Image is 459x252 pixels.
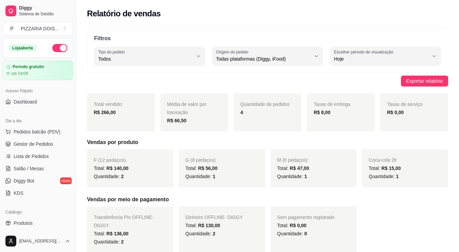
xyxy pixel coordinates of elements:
[98,56,193,62] span: Todos
[186,215,243,220] span: Dinheiro OFFLINE - DIGGY
[19,11,70,17] span: Sistema de Gestão
[382,166,401,171] span: R$ 15,00
[198,223,220,228] span: R$ 130,00
[290,223,306,228] span: R$ 0,00
[334,49,395,55] label: Escolher período de visualização
[167,101,207,115] span: Média de valor por transação
[314,110,330,115] strong: R$ 8,00
[52,44,67,52] button: Alterar Status
[19,238,62,244] span: [EMAIL_ADDRESS][DOMAIN_NAME]
[94,34,441,43] p: Filtros
[277,174,307,179] span: Quantidade:
[167,118,187,123] strong: R$ 66,50
[3,175,73,186] a: Diggy Botnovo
[19,5,70,11] span: Diggy
[330,47,441,66] button: Escolher período de visualizaçãoHoje
[21,25,59,32] div: PIZZARIA DOIS ...
[94,157,126,163] span: F (12 pedaços)
[186,166,217,171] span: Total:
[14,153,49,160] span: Lista de Pedidos
[277,231,307,236] span: Quantidade:
[3,126,73,137] button: Pedidos balcão (PDV)
[94,101,122,107] span: Total vendido
[213,231,215,236] span: 2
[94,166,128,171] span: Total:
[198,166,217,171] span: R$ 56,00
[369,166,401,171] span: Total:
[121,239,124,245] span: 2
[98,49,127,55] label: Tipo do pedido
[3,151,73,162] a: Lista de Pedidos
[277,166,309,171] span: Total:
[94,110,116,115] strong: R$ 266,00
[94,215,154,228] span: Transferência Pix OFFLINE - DIGGY
[406,77,443,85] span: Exportar relatório
[401,76,448,86] button: Exportar relatório
[3,163,73,174] a: Salão / Mesas
[14,190,23,196] span: KDS
[8,25,15,32] span: P
[304,231,307,236] span: 0
[3,188,73,199] a: KDS
[369,174,399,179] span: Quantidade:
[14,220,33,226] span: Produtos
[277,223,306,228] span: Total:
[186,231,215,236] span: Quantidade:
[216,49,250,55] label: Origem do pedido
[121,174,124,179] span: 2
[387,101,422,107] span: Taxas de serviço
[3,218,73,229] a: Produtos
[14,141,53,147] span: Gestor de Pedidos
[94,47,205,66] button: Tipo do pedidoTodos
[3,22,73,35] button: Select a team
[106,166,128,171] span: R$ 140,00
[334,56,429,62] span: Hoje
[3,85,73,96] div: Acesso Rápido
[3,139,73,149] a: Gestor de Pedidos
[3,233,73,249] button: [EMAIL_ADDRESS][DOMAIN_NAME]
[11,71,28,76] article: até 04/09
[94,174,124,179] span: Quantidade:
[212,47,323,66] button: Origem do pedidoTodas plataformas (Diggy, iFood)
[3,207,73,218] div: Catálogo
[87,195,448,204] h5: Vendas por meio de pagamento
[277,215,335,220] span: Sem pagamento registrado
[304,174,307,179] span: 1
[94,231,128,236] span: Total:
[3,96,73,107] a: Dashboard
[186,157,216,163] span: G (8 pedaços)
[216,56,311,62] span: Todas plataformas (Diggy, iFood)
[14,128,60,135] span: Pedidos balcão (PDV)
[13,64,44,69] article: Período gratuito
[290,166,309,171] span: R$ 47,00
[3,61,73,80] a: Período gratuitoaté 04/09
[8,44,37,52] div: Loja aberta
[396,174,399,179] span: 1
[14,98,37,105] span: Dashboard
[14,165,44,172] span: Salão / Mesas
[213,174,215,179] span: 1
[277,157,307,163] span: M (6 pedaços)
[186,174,215,179] span: Quantidade:
[3,115,73,126] div: Dia a dia
[369,157,396,163] span: Coca-cola 2lt
[94,239,124,245] span: Quantidade:
[3,230,73,241] a: Complementos
[241,110,243,115] strong: 4
[87,138,448,146] h5: Vendas por produto
[106,231,128,236] span: R$ 136,00
[241,101,290,107] span: Quantidade de pedidos
[314,101,350,107] span: Taxas de entrega
[87,8,161,19] h2: Relatório de vendas
[186,223,220,228] span: Total:
[3,3,73,19] a: DiggySistema de Gestão
[387,110,404,115] strong: R$ 0,00
[14,177,34,184] span: Diggy Bot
